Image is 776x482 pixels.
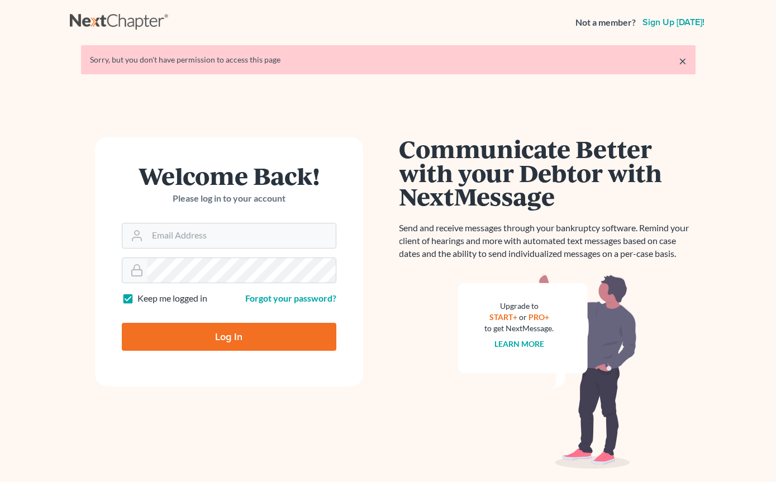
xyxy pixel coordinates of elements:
strong: Not a member? [575,16,636,29]
h1: Communicate Better with your Debtor with NextMessage [399,137,696,208]
div: Upgrade to [485,300,554,312]
a: START+ [489,312,517,322]
p: Please log in to your account [122,192,336,205]
span: or [519,312,527,322]
div: to get NextMessage. [485,323,554,334]
a: PRO+ [529,312,549,322]
h1: Welcome Back! [122,164,336,188]
label: Keep me logged in [137,292,207,305]
a: Learn more [494,339,544,349]
div: Sorry, but you don't have permission to access this page [90,54,687,65]
input: Log In [122,323,336,351]
a: Forgot your password? [245,293,336,303]
img: nextmessage_bg-59042aed3d76b12b5cd301f8e5b87938c9018125f34e5fa2b7a6b67550977c72.svg [458,274,637,469]
a: × [679,54,687,68]
a: Sign up [DATE]! [640,18,707,27]
p: Send and receive messages through your bankruptcy software. Remind your client of hearings and mo... [399,222,696,260]
input: Email Address [147,223,336,248]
